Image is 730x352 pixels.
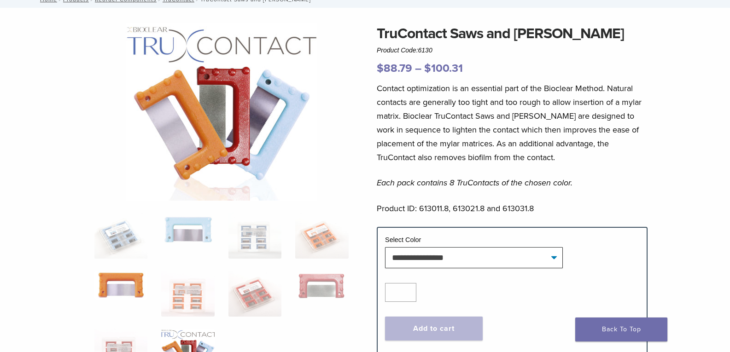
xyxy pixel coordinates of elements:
span: $ [377,62,384,75]
button: Add to cart [385,317,483,340]
img: TruContact Saws and Sanders - Image 7 [228,271,281,317]
p: Product ID: 613011.8, 613021.8 and 613031.8 [377,202,648,215]
bdi: 100.31 [424,62,463,75]
bdi: 88.79 [377,62,412,75]
em: Each pack contains 8 TruContacts of the chosen color. [377,178,572,188]
img: TruContact-Blue-2-324x324.jpg [94,213,147,259]
p: Contact optimization is an essential part of the Bioclear Method. Natural contacts are generally ... [377,81,648,164]
img: TruContact Saws and Sanders - Image 3 [228,213,281,259]
img: TruContact Saws and Sanders - Image 6 [161,271,214,317]
img: TruContact Saws and Sanders - Image 4 [295,213,348,259]
label: Select Color [385,236,421,243]
span: – [415,62,421,75]
span: $ [424,62,431,75]
img: TruContact Saws and Sanders - Image 10 [126,23,317,201]
img: TruContact Saws and Sanders - Image 5 [94,271,147,300]
h1: TruContact Saws and [PERSON_NAME] [377,23,648,45]
span: Product Code: [377,46,432,54]
a: Back To Top [575,317,667,341]
img: TruContact Saws and Sanders - Image 8 [295,271,348,301]
img: TruContact Saws and Sanders - Image 2 [161,213,214,245]
span: 6130 [418,46,432,54]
